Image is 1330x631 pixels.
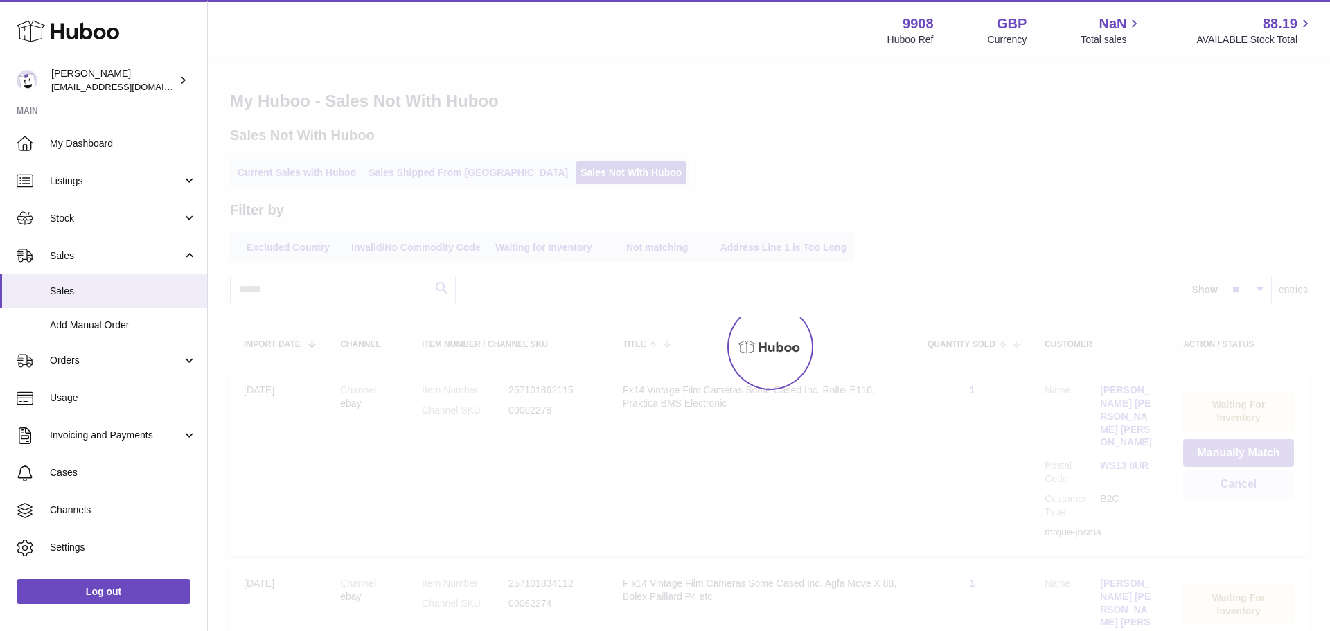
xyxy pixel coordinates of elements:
a: NaN Total sales [1081,15,1142,46]
span: [EMAIL_ADDRESS][DOMAIN_NAME] [51,81,204,92]
span: Listings [50,175,182,188]
strong: 9908 [903,15,934,33]
span: Usage [50,391,197,405]
span: Add Manual Order [50,319,197,332]
div: Currency [988,33,1027,46]
span: Orders [50,354,182,367]
span: NaN [1099,15,1126,33]
span: Settings [50,541,197,554]
a: 88.19 AVAILABLE Stock Total [1196,15,1313,46]
span: Total sales [1081,33,1142,46]
span: Channels [50,504,197,517]
span: AVAILABLE Stock Total [1196,33,1313,46]
span: Sales [50,285,197,298]
span: Stock [50,212,182,225]
div: [PERSON_NAME] [51,67,176,94]
div: Huboo Ref [887,33,934,46]
span: Invoicing and Payments [50,429,182,442]
span: My Dashboard [50,137,197,150]
span: Sales [50,249,182,263]
img: internalAdmin-9908@internal.huboo.com [17,70,37,91]
span: Cases [50,466,197,479]
span: 88.19 [1263,15,1297,33]
a: Log out [17,579,190,604]
strong: GBP [997,15,1027,33]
